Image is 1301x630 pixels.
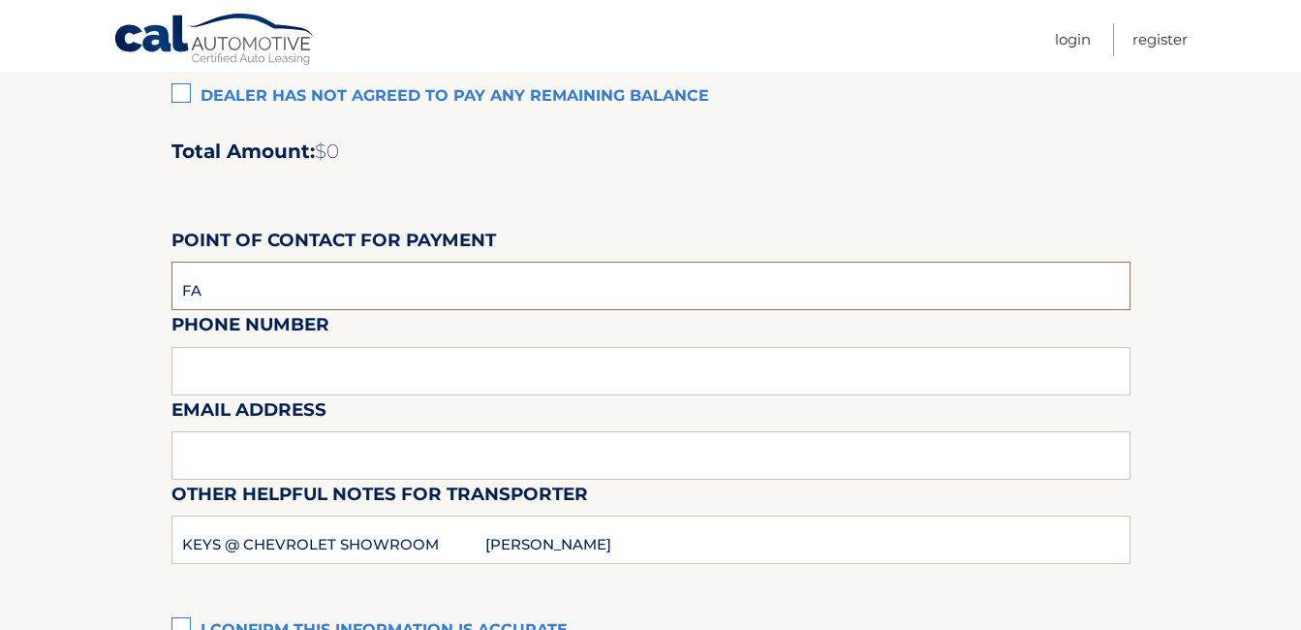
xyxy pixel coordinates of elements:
[171,480,588,516] label: Other helpful notes for transporter
[171,226,496,262] label: Point of Contact for Payment
[315,140,339,163] span: $0
[171,140,1131,164] h2: Total Amount:
[171,78,1131,116] label: Dealer has not agreed to pay any remaining balance
[1132,23,1188,55] a: Register
[113,13,317,69] a: Cal Automotive
[1055,23,1091,55] a: Login
[171,395,326,431] label: Email Address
